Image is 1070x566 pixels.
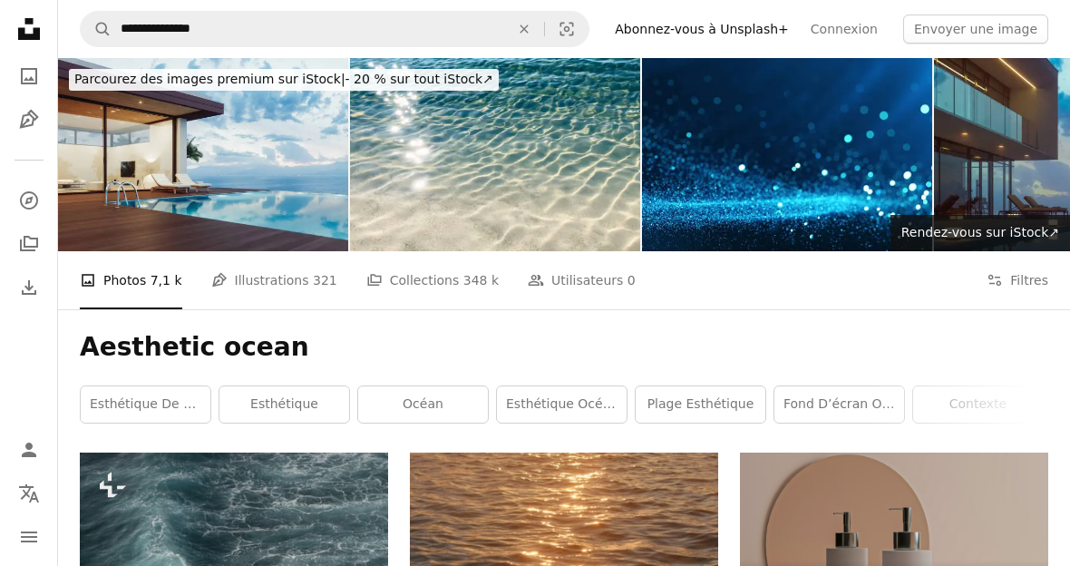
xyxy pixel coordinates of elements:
button: Effacer [504,12,544,46]
a: Abonnez-vous à Unsplash+ [604,15,800,44]
button: Recherche de visuels [545,12,588,46]
a: Contexte [913,386,1043,423]
form: Rechercher des visuels sur tout le site [80,11,589,47]
a: Historique de téléchargement [11,269,47,306]
button: Filtres [987,251,1048,309]
a: Accueil — Unsplash [11,11,47,51]
a: Collections 348 k [366,251,499,309]
img: Fond de particules défocalisées (bleu) [642,58,932,251]
button: Langue [11,475,47,512]
img: Maison de luxe moderne avec piscine d'infini à l'aube [58,58,348,251]
a: océan [358,386,488,423]
button: Menu [11,519,47,555]
button: Envoyer une image [903,15,1048,44]
a: Collections [11,226,47,262]
a: Rendez-vous sur iStock↗ [890,215,1070,251]
a: Connexion [800,15,889,44]
a: Parcourez des images premium sur iStock|- 20 % sur tout iStock↗ [58,58,510,102]
a: Illustrations 321 [211,251,337,309]
a: esthétique [219,386,349,423]
span: 0 [627,270,636,290]
a: Utilisateurs 0 [528,251,636,309]
img: surface d’eau ondulée bleue avec des lumières de soleil scintillantes sur la plage de sable blanc... [350,58,640,251]
button: Rechercher sur Unsplash [81,12,112,46]
a: fond d’écran océan [774,386,904,423]
span: 348 k [463,270,499,290]
a: Connexion / S’inscrire [11,432,47,468]
h1: Aesthetic ocean [80,331,1048,364]
a: Illustrations [11,102,47,138]
span: Parcourez des images premium sur iStock | [74,72,345,86]
a: Plage esthétique [636,386,765,423]
a: Esthétique de la mer [81,386,210,423]
span: Rendez-vous sur iStock ↗ [901,225,1059,239]
a: Esthétique océanique [497,386,627,423]
a: Photos [11,58,47,94]
a: Explorer [11,182,47,219]
div: - 20 % sur tout iStock ↗ [69,69,499,91]
span: 321 [313,270,337,290]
